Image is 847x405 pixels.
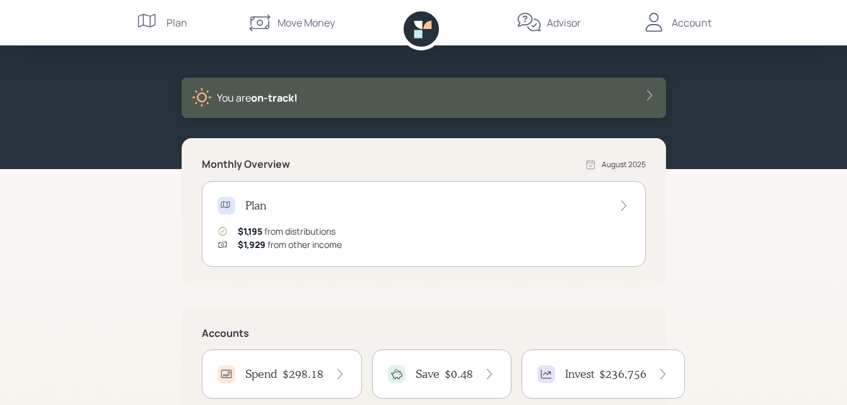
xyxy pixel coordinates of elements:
[547,15,581,30] div: Advisor
[238,225,336,238] div: from distributions
[565,367,594,381] h4: Invest
[238,238,342,251] div: from other income
[245,199,266,213] h4: Plan
[599,367,646,381] h4: $236,756
[166,15,187,30] div: Plan
[238,225,262,237] span: $1,195
[416,367,440,381] h4: Save
[283,367,324,381] h4: $298.18
[277,15,335,30] div: Move Money
[202,158,290,170] h5: Monthly Overview
[672,15,711,30] div: Account
[202,327,646,339] h5: Accounts
[238,238,266,250] span: $1,929
[251,91,298,105] span: on‑track!
[445,367,473,381] h4: $0.48
[217,90,298,105] div: You are
[245,367,277,381] h4: Spend
[192,88,212,108] img: sunny-XHVQM73Q.digested.png
[602,159,646,170] div: August 2025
